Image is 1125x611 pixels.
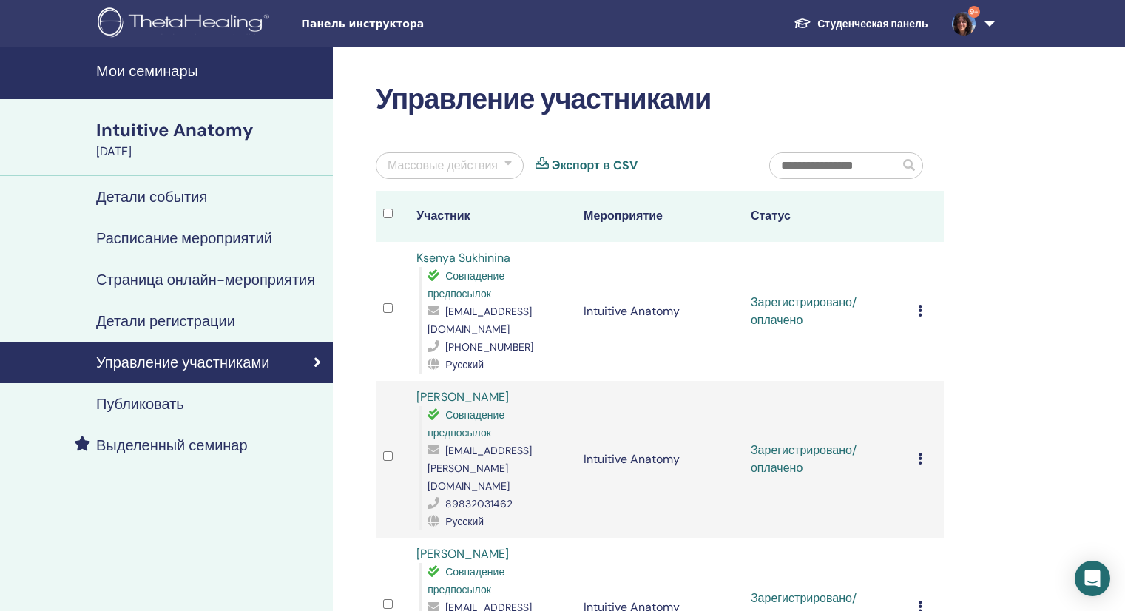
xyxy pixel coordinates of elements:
h4: Страница онлайн-мероприятия [96,271,315,288]
img: graduation-cap-white.svg [794,17,811,30]
th: Статус [743,191,911,242]
th: Участник [409,191,576,242]
h2: Управление участниками [376,83,944,117]
div: Массовые действия [388,157,498,175]
td: Intuitive Anatomy [576,381,743,538]
div: Intuitive Anatomy [96,118,324,143]
a: Экспорт в CSV [552,157,638,175]
a: Ksenya Sukhinina [416,250,510,266]
h4: Детали события [96,188,207,206]
span: Русский [445,358,484,371]
h4: Выделенный семинар [96,436,248,454]
a: Студенческая панель [782,10,939,38]
span: Совпадение предпосылок [428,408,504,439]
h4: Детали регистрации [96,312,235,330]
div: [DATE] [96,143,324,161]
a: [PERSON_NAME] [416,389,509,405]
div: Open Intercom Messenger [1075,561,1110,596]
h4: Мои семинары [96,62,324,80]
h4: Публиковать [96,395,184,413]
span: [EMAIL_ADDRESS][DOMAIN_NAME] [428,305,532,336]
span: [PHONE_NUMBER] [445,340,533,354]
span: Совпадение предпосылок [428,269,504,300]
span: Совпадение предпосылок [428,565,504,596]
span: Русский [445,515,484,528]
span: Панель инструктора [301,16,523,32]
img: logo.png [98,7,274,41]
a: Intuitive Anatomy[DATE] [87,118,333,161]
span: 89832031462 [445,497,513,510]
span: 9+ [968,6,980,18]
span: [EMAIL_ADDRESS][PERSON_NAME][DOMAIN_NAME] [428,444,532,493]
img: default.jpg [952,12,976,36]
a: [PERSON_NAME] [416,546,509,561]
h4: Управление участниками [96,354,269,371]
th: Мероприятие [576,191,743,242]
td: Intuitive Anatomy [576,242,743,381]
h4: Расписание мероприятий [96,229,272,247]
